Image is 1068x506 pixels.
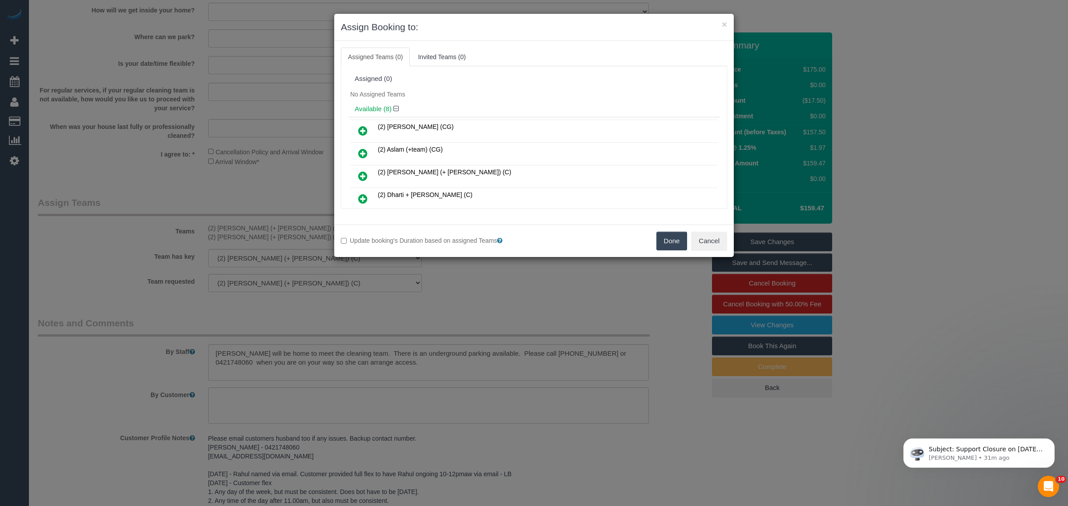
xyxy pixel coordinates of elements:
[1038,476,1059,497] iframe: Intercom live chat
[411,48,473,66] a: Invited Teams (0)
[341,238,347,244] input: Update booking's Duration based on assigned Teams
[656,232,688,250] button: Done
[341,236,527,245] label: Update booking's Duration based on assigned Teams
[378,169,511,176] span: (2) [PERSON_NAME] (+ [PERSON_NAME]) (C)
[378,146,443,153] span: (2) Aslam (+team) (CG)
[355,105,713,113] h4: Available (8)
[691,232,727,250] button: Cancel
[378,123,453,130] span: (2) [PERSON_NAME] (CG)
[722,20,727,29] button: ×
[378,191,473,198] span: (2) Dharti + [PERSON_NAME] (C)
[350,91,405,98] span: No Assigned Teams
[341,48,410,66] a: Assigned Teams (0)
[1056,476,1066,483] span: 10
[341,20,727,34] h3: Assign Booking to:
[355,75,713,83] div: Assigned (0)
[890,420,1068,482] iframe: Intercom notifications message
